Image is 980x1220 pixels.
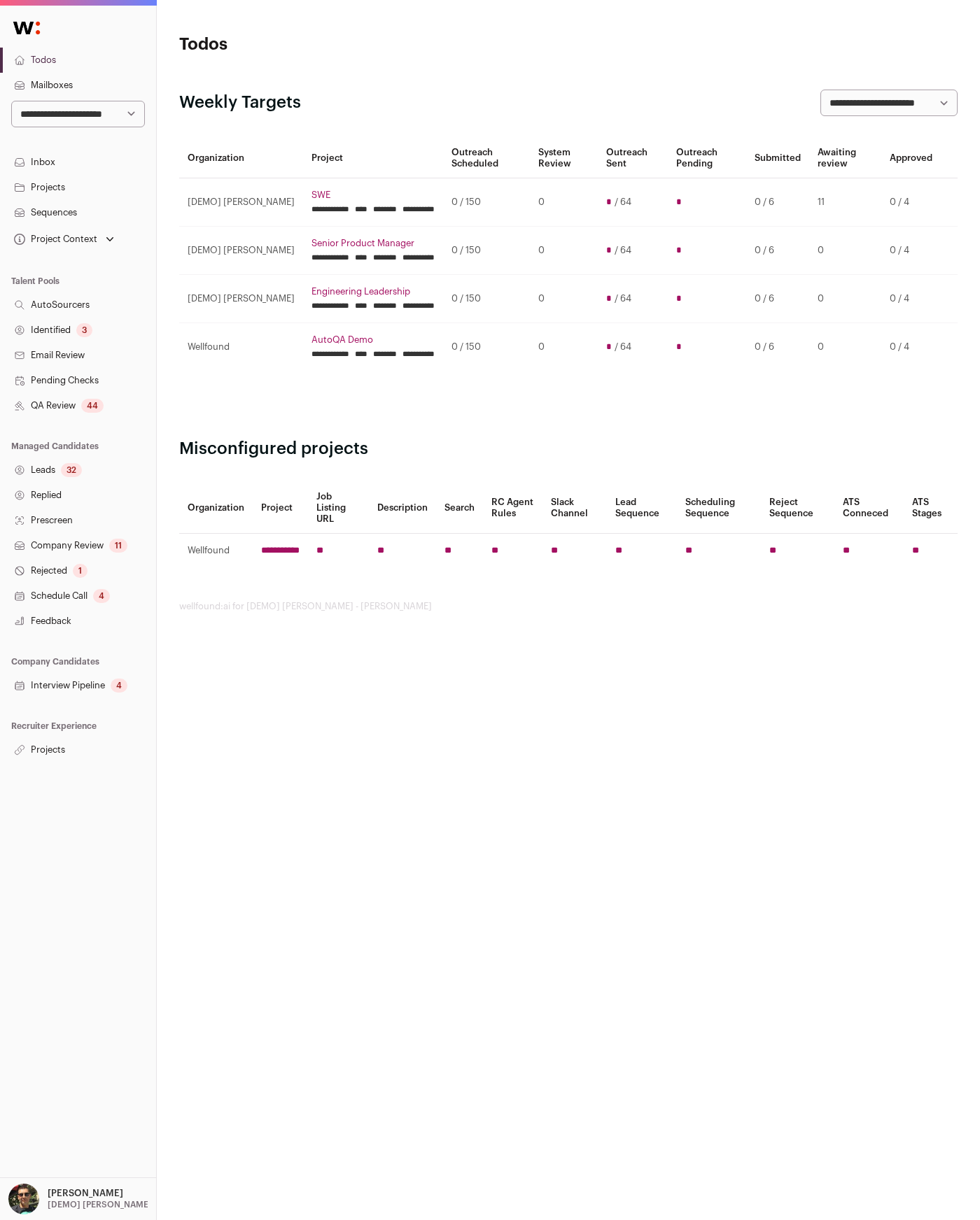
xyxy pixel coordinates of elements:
[111,679,127,693] div: 4
[8,1184,39,1214] img: 8429747-medium_jpg
[11,234,97,245] div: Project Context
[73,564,87,578] div: 1
[542,483,606,534] th: Slack Channel
[809,227,881,275] td: 0
[443,275,530,323] td: 0 / 150
[311,238,435,249] a: Senior Product Manager
[761,483,834,534] th: Reject Sequence
[615,245,631,256] span: / 64
[530,178,598,227] td: 0
[61,463,82,477] div: 32
[443,323,530,371] td: 0 / 150
[179,438,958,460] h2: Misconfigured projects
[48,1199,152,1210] p: [DEMO] [PERSON_NAME]
[179,92,301,114] h2: Weekly Targets
[881,275,941,323] td: 0 / 4
[530,139,598,178] th: System Review
[809,275,881,323] td: 0
[668,139,746,178] th: Outreach Pending
[443,178,530,227] td: 0 / 150
[615,197,631,208] span: / 64
[881,323,941,371] td: 0 / 4
[81,399,104,413] div: 44
[179,534,253,568] td: Wellfound
[607,483,677,534] th: Lead Sequence
[11,229,117,249] button: Open dropdown
[746,139,809,178] th: Submitted
[746,227,809,275] td: 0 / 6
[311,286,435,297] a: Engineering Leadership
[6,14,48,42] img: Wellfound
[904,483,958,534] th: ATS Stages
[303,139,443,178] th: Project
[881,227,941,275] td: 0 / 4
[881,178,941,227] td: 0 / 4
[48,1188,123,1199] p: [PERSON_NAME]
[179,34,439,56] h1: Todos
[436,483,483,534] th: Search
[311,334,435,346] a: AutoQA Demo
[6,1184,150,1214] button: Open dropdown
[179,323,303,371] td: Wellfound
[253,483,308,534] th: Project
[809,178,881,227] td: 11
[530,275,598,323] td: 0
[443,227,530,275] td: 0 / 150
[598,139,668,178] th: Outreach Sent
[179,227,303,275] td: [DEMO] [PERSON_NAME]
[530,227,598,275] td: 0
[109,539,127,553] div: 11
[179,601,958,612] footer: wellfound:ai for [DEMO] [PERSON_NAME] - [PERSON_NAME]
[443,139,530,178] th: Outreach Scheduled
[179,178,303,227] td: [DEMO] [PERSON_NAME]
[881,139,941,178] th: Approved
[834,483,904,534] th: ATS Conneced
[308,483,369,534] th: Job Listing URL
[483,483,543,534] th: RC Agent Rules
[809,139,881,178] th: Awaiting review
[311,190,435,201] a: SWE
[615,293,631,304] span: / 64
[809,323,881,371] td: 0
[530,323,598,371] td: 0
[677,483,762,534] th: Scheduling Sequence
[746,178,809,227] td: 0 / 6
[179,483,253,534] th: Organization
[746,275,809,323] td: 0 / 6
[179,139,303,178] th: Organization
[179,275,303,323] td: [DEMO] [PERSON_NAME]
[76,323,92,337] div: 3
[93,589,110,603] div: 4
[369,483,436,534] th: Description
[615,341,631,353] span: / 64
[746,323,809,371] td: 0 / 6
